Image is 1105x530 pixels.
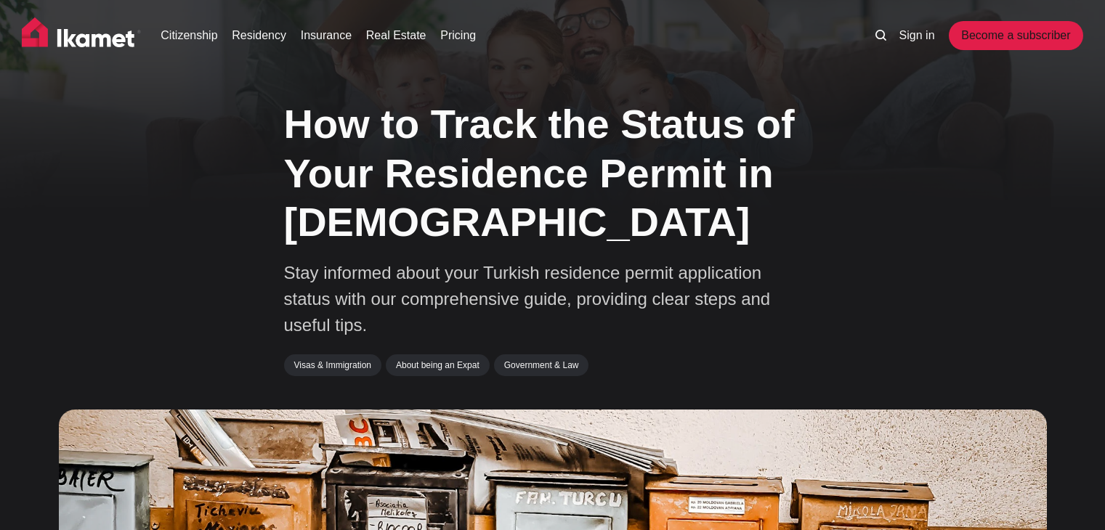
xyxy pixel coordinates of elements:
a: Insurance [301,27,352,44]
a: Citizenship [161,27,217,44]
a: Sign in [899,27,935,44]
a: Become a subscriber [949,21,1082,50]
a: Government & Law [494,354,589,376]
a: About being an Expat [386,354,490,376]
a: Visas & Immigration [284,354,381,376]
a: Real Estate [366,27,426,44]
img: Ikamet home [22,17,141,54]
h1: How to Track the Status of Your Residence Permit in [DEMOGRAPHIC_DATA] [284,99,822,246]
a: Residency [232,27,286,44]
a: Pricing [440,27,476,44]
p: Stay informed about your Turkish residence permit application status with our comprehensive guide... [284,260,793,338]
